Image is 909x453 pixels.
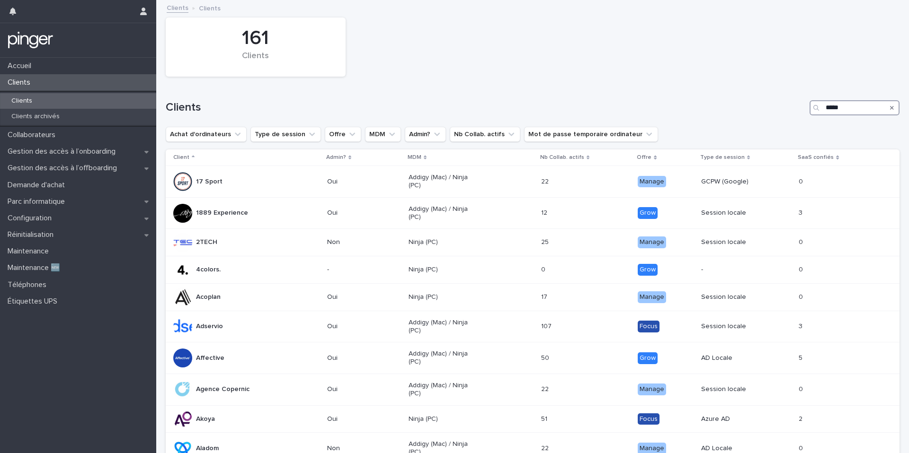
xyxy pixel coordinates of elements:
p: Non [327,444,395,453]
p: Gestion des accès à l’offboarding [4,164,125,173]
p: Accueil [4,61,39,70]
div: Manage [638,236,666,248]
tr: Agence CopernicOuiAddigy (Mac) / Ninja (PC)2222 ManageSession locale00 [166,374,900,405]
tr: AcoplanOuiNinja (PC)1717 ManageSession locale00 [166,283,900,311]
p: Azure AD [701,415,769,423]
p: 0 [799,443,805,453]
p: Réinitialisation [4,230,61,239]
p: 0 [799,236,805,246]
p: Oui [327,209,395,217]
p: Oui [327,354,395,362]
p: Clients archivés [4,113,67,121]
p: 2 [799,413,804,423]
div: Focus [638,413,659,425]
input: Search [810,100,900,115]
p: Session locale [701,238,769,246]
p: Admin? [326,152,346,163]
p: 25 [541,236,551,246]
p: Ninja (PC) [409,238,476,246]
p: Addigy (Mac) / Ninja (PC) [409,205,476,221]
p: 3 [799,321,804,331]
div: Manage [638,383,666,395]
p: Ninja (PC) [409,266,476,274]
tr: AkoyaOuiNinja (PC)5151 FocusAzure AD22 [166,405,900,433]
button: Nb Collab. actifs [450,127,520,142]
p: 0 [799,176,805,186]
p: Oui [327,415,395,423]
p: Gestion des accès à l’onboarding [4,147,123,156]
p: Type de session [700,152,745,163]
tr: 4colors.-Ninja (PC)00 Grow-00 [166,256,900,284]
p: SaaS confiés [798,152,834,163]
p: Étiquettes UPS [4,297,65,306]
p: 0 [799,264,805,274]
p: Agence Copernic [196,385,250,393]
p: Téléphones [4,280,54,289]
p: 0 [799,291,805,301]
p: 17 [541,291,549,301]
p: - [327,266,395,274]
p: 22 [541,176,551,186]
p: 1889 Experience [196,209,248,217]
img: mTgBEunGTSyRkCgitkcU [8,31,53,50]
p: Addigy (Mac) / Ninja (PC) [409,174,476,190]
p: Offre [637,152,651,163]
p: Addigy (Mac) / Ninja (PC) [409,319,476,335]
p: Oui [327,322,395,331]
p: 3 [799,207,804,217]
p: AD Locale [701,444,769,453]
p: Addigy (Mac) / Ninja (PC) [409,350,476,366]
p: Addigy (Mac) / Ninja (PC) [409,382,476,398]
div: Manage [638,291,666,303]
p: 0 [541,264,547,274]
p: Session locale [701,209,769,217]
p: 12 [541,207,549,217]
div: Grow [638,352,658,364]
button: MDM [365,127,401,142]
p: MDM [408,152,421,163]
p: 22 [541,443,551,453]
div: Manage [638,176,666,188]
p: Client [173,152,189,163]
p: Clients [199,2,221,13]
button: Mot de passe temporaire ordinateur [524,127,658,142]
p: Clients [4,78,38,87]
p: 51 [541,413,549,423]
p: Oui [327,178,395,186]
p: 17 Sport [196,178,223,186]
p: Akoya [196,415,215,423]
p: Affective [196,354,224,362]
p: 0 [799,383,805,393]
p: Collaborateurs [4,131,63,139]
p: Parc informatique [4,197,72,206]
p: Demande d'achat [4,181,72,190]
p: Ninja (PC) [409,415,476,423]
tr: 1889 ExperienceOuiAddigy (Mac) / Ninja (PC)1212 GrowSession locale33 [166,197,900,229]
div: Clients [182,51,330,71]
p: Maintenance [4,247,56,256]
p: 22 [541,383,551,393]
button: Offre [325,127,361,142]
tr: AdservioOuiAddigy (Mac) / Ninja (PC)107107 FocusSession locale33 [166,311,900,342]
h1: Clients [166,101,806,114]
p: Session locale [701,322,769,331]
tr: 2TECHNonNinja (PC)2525 ManageSession locale00 [166,229,900,256]
p: 2TECH [196,238,217,246]
p: 107 [541,321,553,331]
p: Non [327,238,395,246]
p: AD Locale [701,354,769,362]
button: Type de session [250,127,321,142]
p: 50 [541,352,551,362]
p: - [701,266,769,274]
tr: AffectiveOuiAddigy (Mac) / Ninja (PC)5050 GrowAD Locale55 [166,342,900,374]
div: Grow [638,264,658,276]
a: Clients [167,2,188,13]
button: Admin? [405,127,446,142]
tr: 17 SportOuiAddigy (Mac) / Ninja (PC)2222 ManageGCPW (Google)00 [166,166,900,198]
div: 161 [182,26,330,50]
button: Achat d'ordinateurs [166,127,247,142]
p: Session locale [701,385,769,393]
div: Grow [638,207,658,219]
p: Nb Collab. actifs [540,152,584,163]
